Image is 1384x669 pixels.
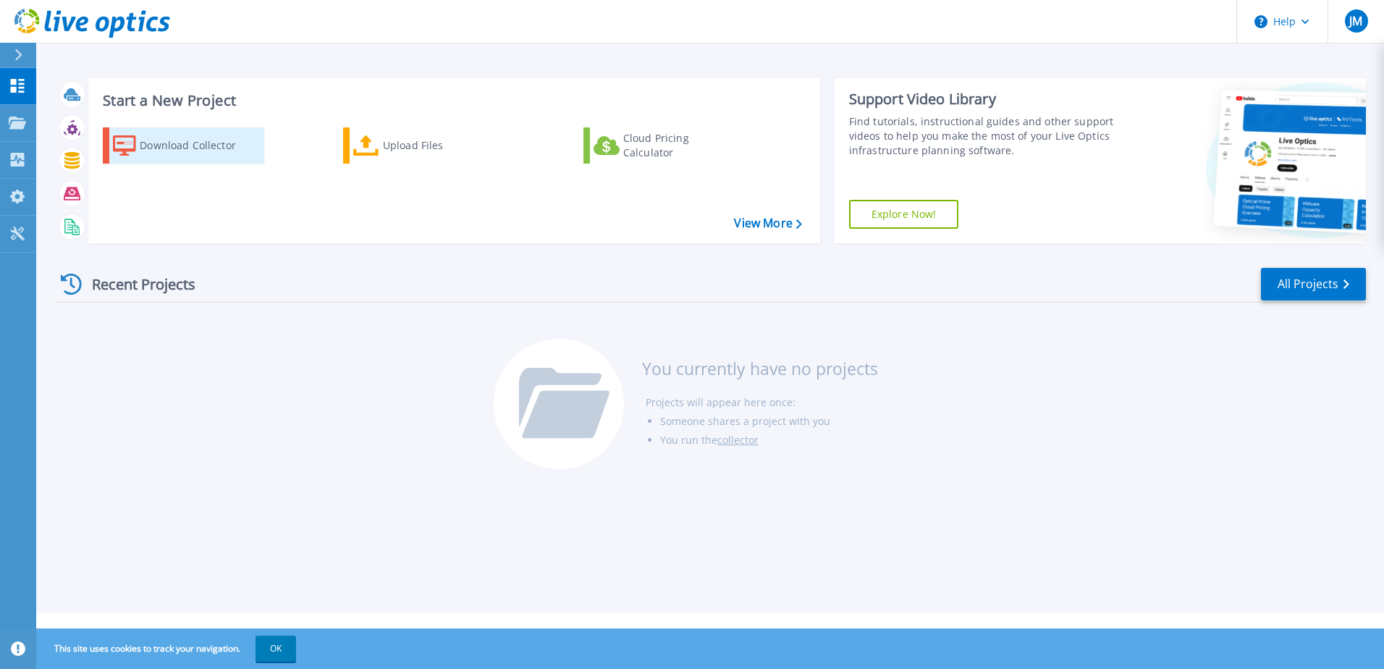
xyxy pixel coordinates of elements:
[849,114,1120,158] div: Find tutorials, instructional guides and other support videos to help you make the most of your L...
[343,127,505,164] a: Upload Files
[734,216,801,230] a: View More
[256,636,296,662] button: OK
[642,361,878,376] h3: You currently have no projects
[646,393,878,412] li: Projects will appear here once:
[40,636,296,662] span: This site uses cookies to track your navigation.
[103,127,264,164] a: Download Collector
[583,127,745,164] a: Cloud Pricing Calculator
[140,131,256,160] div: Download Collector
[717,433,759,447] a: collector
[849,90,1120,109] div: Support Video Library
[623,131,739,160] div: Cloud Pricing Calculator
[660,412,878,431] li: Someone shares a project with you
[1349,15,1362,27] span: JM
[1261,268,1366,300] a: All Projects
[56,266,215,302] div: Recent Projects
[383,131,499,160] div: Upload Files
[849,200,959,229] a: Explore Now!
[660,431,878,450] li: You run the
[103,93,801,109] h3: Start a New Project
